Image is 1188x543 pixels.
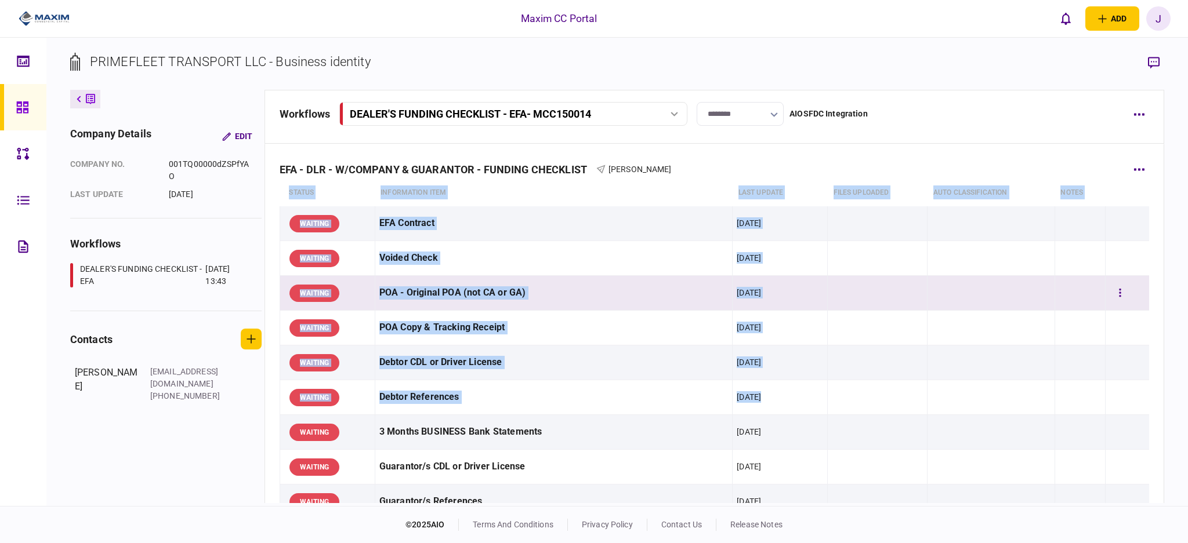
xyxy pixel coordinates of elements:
th: status [280,180,375,206]
div: [EMAIL_ADDRESS][DOMAIN_NAME] [150,366,226,390]
div: last update [70,188,157,201]
th: last update [733,180,828,206]
button: open adding identity options [1085,6,1139,31]
div: WAITING [289,424,339,441]
div: POA - Original POA (not CA or GA) [379,280,729,306]
img: client company logo [19,10,70,27]
div: WAITING [289,458,339,476]
div: [DATE] [737,426,761,438]
button: Edit [213,126,262,147]
div: Debtor References [379,384,729,410]
div: company no. [70,158,157,183]
a: contact us [661,520,702,529]
div: WAITING [289,285,339,302]
div: [DATE] [737,287,761,298]
th: auto classification [928,180,1055,206]
button: DEALER'S FUNDING CHECKLIST - EFA- MCC150014 [339,102,687,126]
div: company details [70,126,151,147]
div: WAITING [289,319,339,337]
div: contacts [70,331,113,347]
div: [DATE] [737,391,761,403]
div: DEALER'S FUNDING CHECKLIST - EFA [80,263,202,287]
div: Maxim CC Portal [521,11,597,26]
div: [PHONE_NUMBER] [150,390,226,402]
div: PRIMEFLEET TRANSPORT LLC - Business identity [90,52,371,71]
div: [DATE] [737,495,761,507]
div: EFA Contract [379,210,729,236]
button: open notifications list [1054,6,1078,31]
a: DEALER'S FUNDING CHECKLIST - EFA[DATE] 13:43 [70,263,247,287]
div: [PERSON_NAME] [75,366,139,402]
div: WAITING [289,215,339,232]
div: workflows [280,106,330,122]
button: J [1146,6,1171,31]
div: WAITING [289,389,339,406]
div: [DATE] [737,356,761,368]
div: [DATE] [737,217,761,229]
div: POA Copy & Tracking Receipt [379,315,729,341]
th: Information item [375,180,733,206]
div: WAITING [289,250,339,267]
a: terms and conditions [473,520,553,529]
div: WAITING [289,493,339,511]
th: Files uploaded [828,180,928,206]
div: [DATE] [169,188,253,201]
div: WAITING [289,354,339,371]
div: 3 Months BUSINESS Bank Statements [379,419,729,445]
div: [DATE] [737,252,761,264]
a: release notes [730,520,783,529]
div: [DATE] [737,461,761,472]
th: notes [1055,180,1105,206]
div: Debtor CDL or Driver License [379,349,729,376]
div: AIOSFDC Integration [789,108,868,120]
div: DEALER'S FUNDING CHECKLIST - EFA - MCC150014 [350,108,591,120]
div: workflows [70,236,262,252]
div: Voided Check [379,245,729,271]
span: [PERSON_NAME] [609,165,672,174]
div: Guarantor/s CDL or Driver License [379,454,729,480]
div: 001TQ00000dZSPfYAO [169,158,253,183]
div: [DATE] [737,322,761,333]
div: [DATE] 13:43 [205,263,247,287]
div: EFA - DLR - W/COMPANY & GUARANTOR - FUNDING CHECKLIST [280,163,596,176]
div: © 2025 AIO [405,519,459,531]
div: Guarantor/s References [379,489,729,515]
a: privacy policy [582,520,633,529]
